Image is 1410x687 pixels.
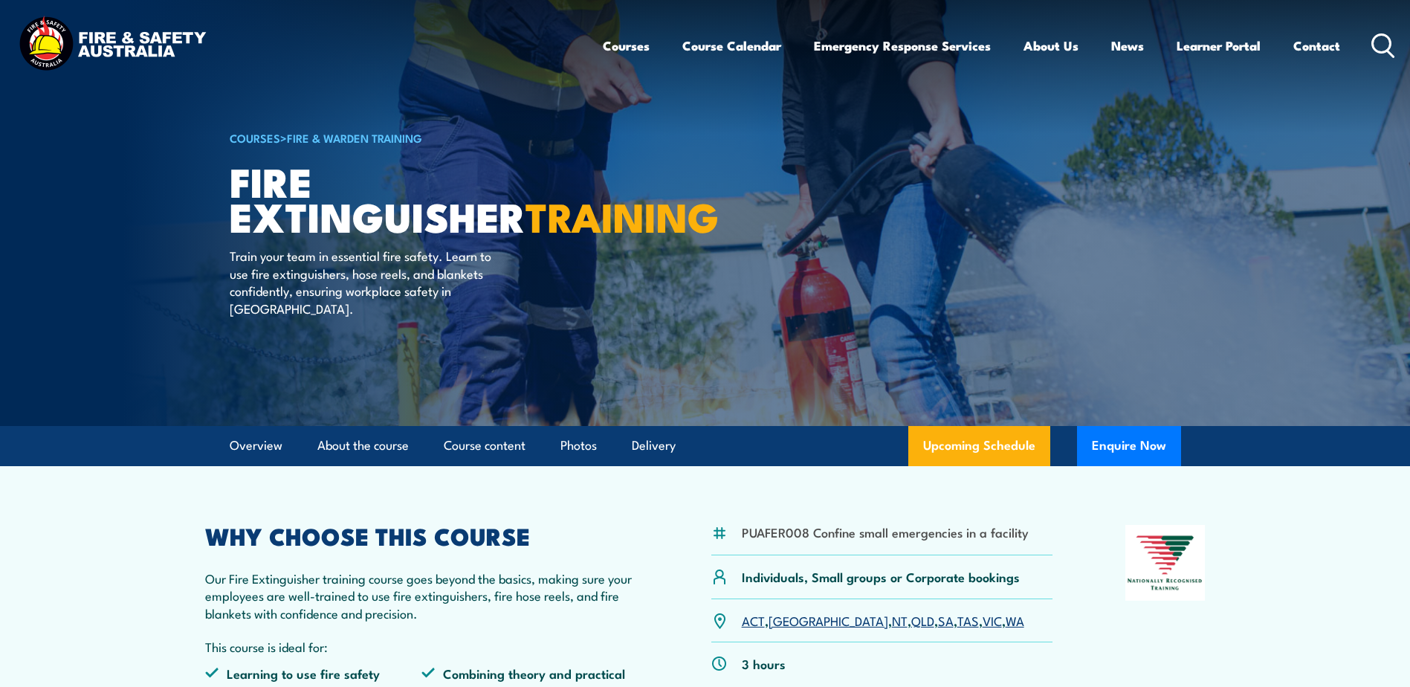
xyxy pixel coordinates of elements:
[230,129,597,146] h6: >
[769,611,888,629] a: [GEOGRAPHIC_DATA]
[632,426,676,465] a: Delivery
[1077,426,1181,466] button: Enquire Now
[560,426,597,465] a: Photos
[682,26,781,65] a: Course Calendar
[742,611,765,629] a: ACT
[938,611,954,629] a: SA
[205,638,639,655] p: This course is ideal for:
[230,247,501,317] p: Train your team in essential fire safety. Learn to use fire extinguishers, hose reels, and blanke...
[1177,26,1261,65] a: Learner Portal
[230,129,280,146] a: COURSES
[525,184,719,246] strong: TRAINING
[230,164,597,233] h1: Fire Extinguisher
[1023,26,1078,65] a: About Us
[742,523,1029,541] li: PUAFER008 Confine small emergencies in a facility
[957,611,979,629] a: TAS
[444,426,525,465] a: Course content
[892,611,908,629] a: NT
[603,26,650,65] a: Courses
[205,525,639,546] h2: WHY CHOOSE THIS COURSE
[908,426,1050,466] a: Upcoming Schedule
[230,426,282,465] a: Overview
[911,611,934,629] a: QLD
[983,611,1002,629] a: VIC
[1111,26,1144,65] a: News
[742,568,1020,585] p: Individuals, Small groups or Corporate bookings
[742,612,1024,629] p: , , , , , , ,
[814,26,991,65] a: Emergency Response Services
[1125,525,1206,601] img: Nationally Recognised Training logo.
[1293,26,1340,65] a: Contact
[742,655,786,672] p: 3 hours
[205,570,639,622] p: Our Fire Extinguisher training course goes beyond the basics, making sure your employees are well...
[1006,611,1024,629] a: WA
[287,129,422,146] a: Fire & Warden Training
[317,426,409,465] a: About the course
